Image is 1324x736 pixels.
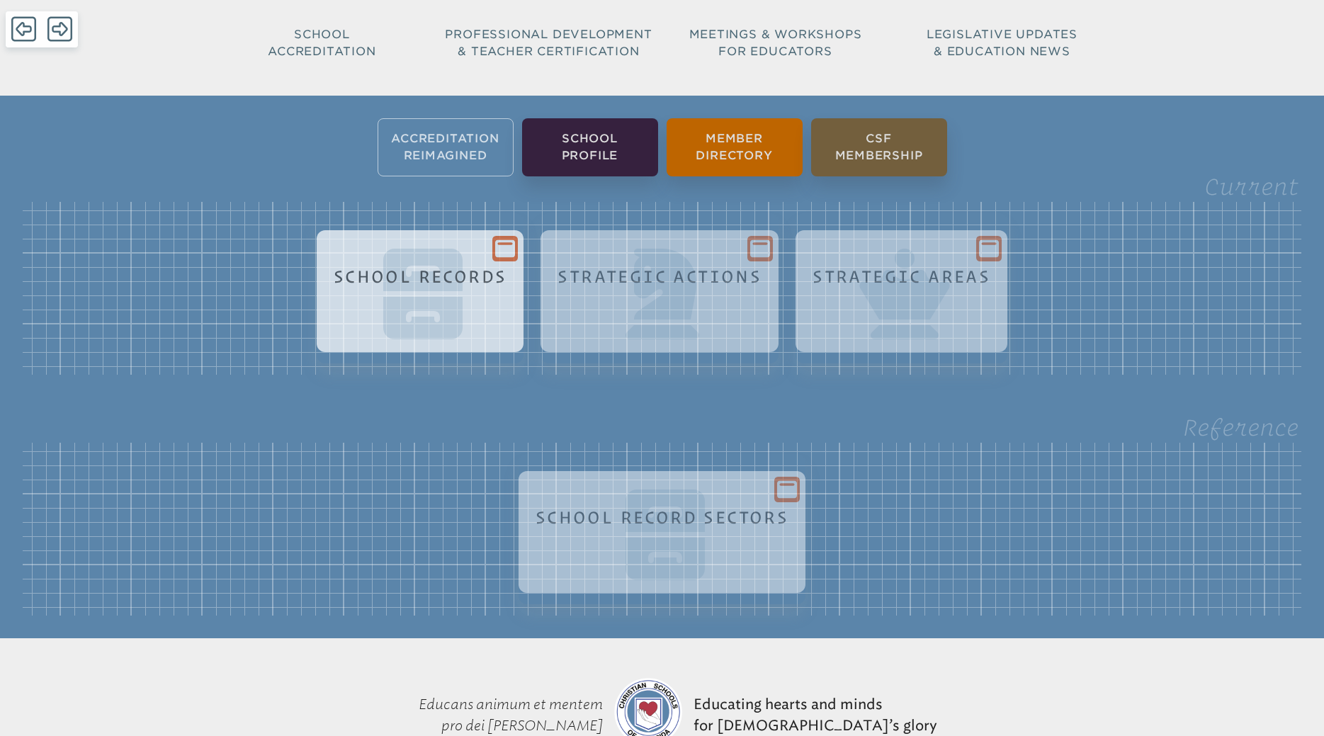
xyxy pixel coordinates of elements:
li: Member Directory [667,118,803,176]
h1: Strategic Areas [813,267,990,286]
span: Forward [47,15,72,43]
h1: School Record Sectors [536,508,788,527]
span: School Accreditation [268,28,375,58]
span: Professional Development & Teacher Certification [445,28,652,58]
span: Back [11,15,36,43]
legend: Reference [1183,414,1298,441]
h1: School Records [334,267,507,286]
h1: Strategic Actions [558,267,762,286]
legend: Current [1204,174,1298,200]
span: Legislative Updates & Education News [927,28,1077,58]
span: Meetings & Workshops for Educators [689,28,862,58]
li: School Profile [522,118,658,176]
li: CSF Membership [811,118,947,176]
